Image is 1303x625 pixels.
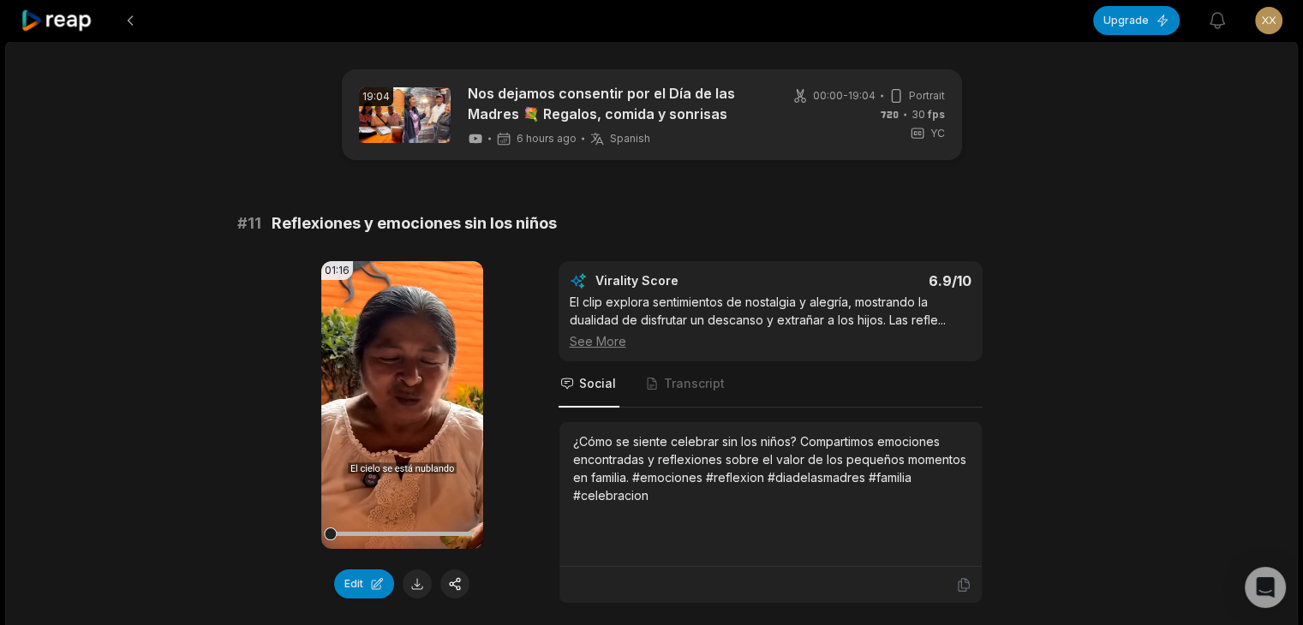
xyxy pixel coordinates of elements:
[787,272,971,289] div: 6.9 /10
[1093,6,1180,35] button: Upgrade
[928,108,945,121] span: fps
[517,132,577,146] span: 6 hours ago
[573,432,968,504] div: ¿Cómo se siente celebrar sin los niños? Compartimos emociones encontradas y reflexiones sobre el ...
[813,88,876,104] span: 00:00 - 19:04
[468,83,763,124] a: Nos dejamos consentir por el Día de las Madres 💐 Regalos, comida y sonrisas
[930,126,945,141] span: YC
[664,375,725,392] span: Transcript
[595,272,780,289] div: Virality Score
[321,261,483,549] video: Your browser does not support mp4 format.
[570,332,971,350] div: See More
[570,293,971,350] div: El clip explora sentimientos de nostalgia y alegría, mostrando la dualidad de disfrutar un descan...
[334,569,394,598] button: Edit
[559,361,983,408] nav: Tabs
[912,107,945,122] span: 30
[579,375,616,392] span: Social
[909,88,945,104] span: Portrait
[610,132,650,146] span: Spanish
[237,211,261,235] span: # 11
[272,211,557,235] span: Reflexiones y emociones sin los niños
[1245,567,1286,608] div: Open Intercom Messenger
